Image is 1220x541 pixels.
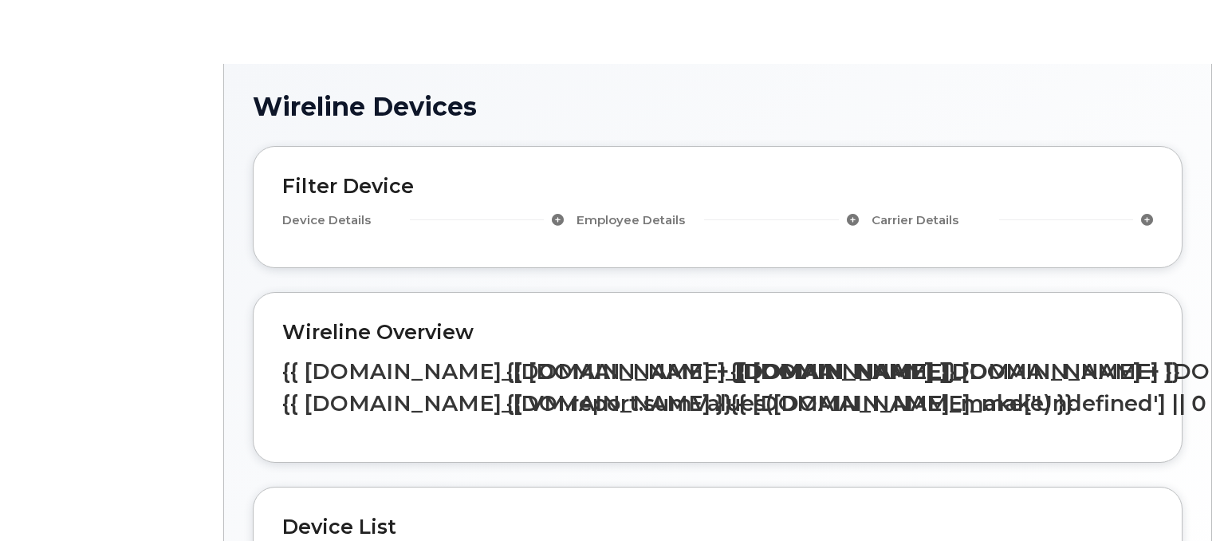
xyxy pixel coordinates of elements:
[282,516,1153,539] h2: Device List
[253,93,1183,120] h1: Wireline Devices
[282,360,500,384] div: Click to Add Filter
[730,360,948,384] div: Click to Add Filter
[730,360,1180,384] dd: {{ [DOMAIN_NAME]_[DOMAIN_NAME] }}
[506,392,724,416] div: Click to Add Filter
[577,214,858,227] h4: Employee Details
[506,360,724,384] div: Click to Add Filter
[282,392,732,416] dd: {{ [DOMAIN_NAME]_[DOMAIN_NAME] }}
[506,360,956,384] dd: {{ [DOMAIN_NAME]_[DOMAIN_NAME] }}
[282,392,500,416] div: Click to Add Filter
[282,176,1153,198] h2: Filter Device
[506,392,1073,416] dd: {{ VM.report.sumValues([DOMAIN_NAME]_make) }}
[282,322,1153,344] h2: Wireline Overview
[282,214,564,227] h4: Device Details
[730,392,948,416] div: Click to Add Filter
[872,214,1153,227] h4: Carrier Details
